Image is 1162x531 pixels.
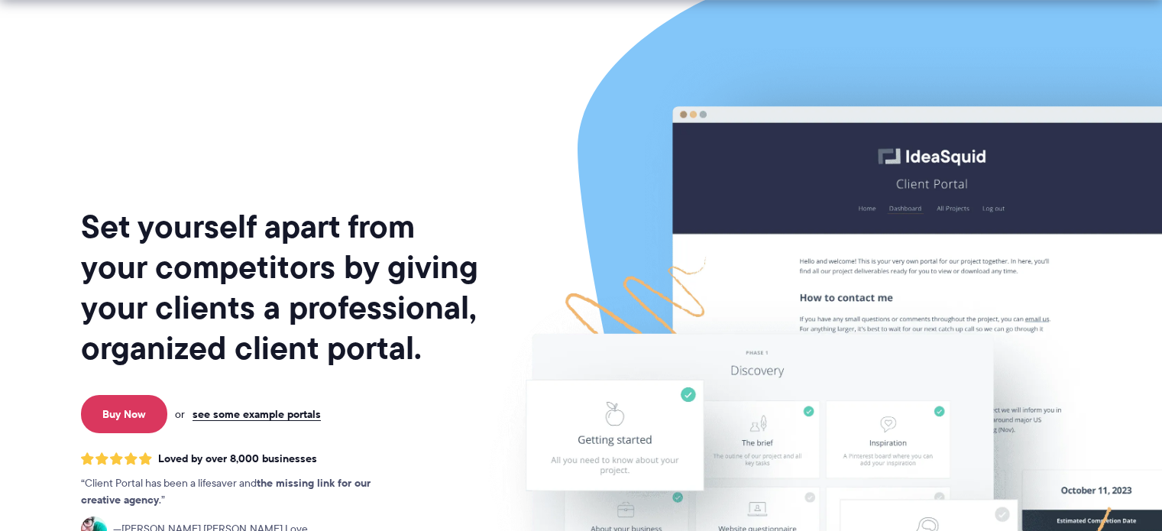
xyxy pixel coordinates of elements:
span: or [175,407,185,421]
span: Loved by over 8,000 businesses [158,452,317,465]
a: see some example portals [193,407,321,421]
strong: the missing link for our creative agency [81,474,371,508]
h1: Set yourself apart from your competitors by giving your clients a professional, organized client ... [81,206,481,368]
a: Buy Now [81,395,167,433]
p: Client Portal has been a lifesaver and . [81,475,402,509]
